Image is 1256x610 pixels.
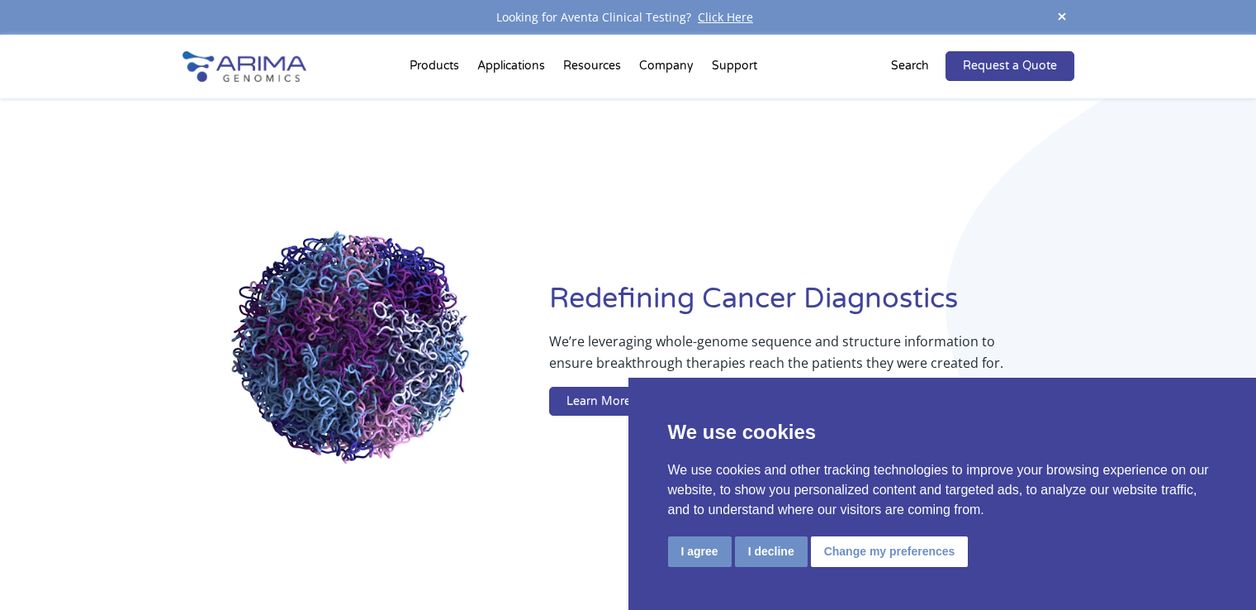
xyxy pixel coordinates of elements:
p: Search [891,55,929,77]
button: I decline [735,536,808,567]
a: Learn More [549,387,648,417]
button: I agree [668,536,732,567]
img: Arima-Genomics-logo [182,51,306,82]
p: We use cookies [668,417,1217,447]
h1: Redefining Cancer Diagnostics [549,280,1074,331]
a: Click Here [691,9,760,25]
div: Looking for Aventa Clinical Testing? [182,7,1074,28]
p: We’re leveraging whole-genome sequence and structure information to ensure breakthrough therapies... [549,331,1007,387]
button: Change my preferences [811,536,969,567]
p: We use cookies and other tracking technologies to improve your browsing experience on our website... [668,460,1217,520]
a: Request a Quote [946,51,1074,81]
